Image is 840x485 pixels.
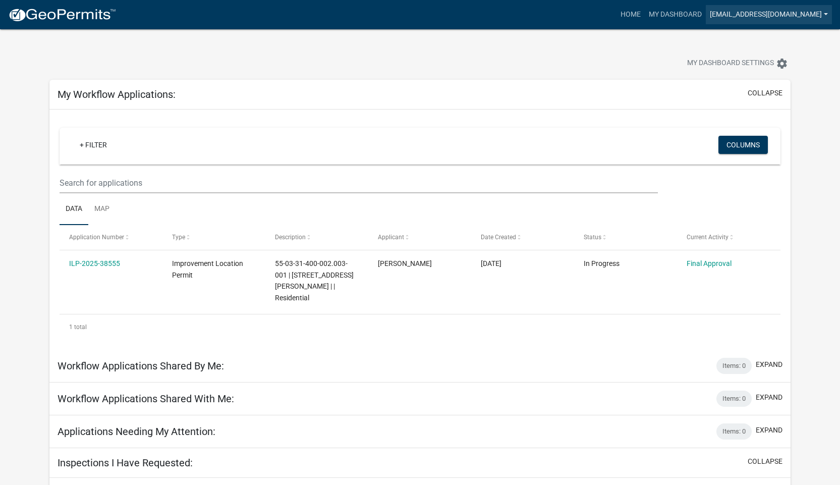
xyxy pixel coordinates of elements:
datatable-header-cell: Current Activity [677,225,780,249]
h5: Applications Needing My Attention: [58,425,215,438]
h5: Workflow Applications Shared With Me: [58,393,234,405]
input: Search for applications [60,173,657,193]
a: Home [617,5,645,24]
span: Current Activity [687,234,729,241]
span: Type [172,234,185,241]
span: 08/11/2025 [481,259,501,267]
datatable-header-cell: Description [265,225,368,249]
i: settings [776,58,788,70]
span: Applicant [378,234,404,241]
div: collapse [49,110,791,350]
datatable-header-cell: Applicant [368,225,471,249]
span: 55-03-31-400-002.003-001 | 6158 N RHODES RD | | Residential [275,259,354,302]
span: Date Created [481,234,516,241]
datatable-header-cell: Status [574,225,677,249]
a: Data [60,193,88,226]
span: In Progress [584,259,620,267]
span: Improvement Location Permit [172,259,243,279]
datatable-header-cell: Type [162,225,265,249]
div: 1 total [60,314,780,340]
h5: My Workflow Applications: [58,88,176,100]
button: Columns [718,136,768,154]
h5: Workflow Applications Shared By Me: [58,360,224,372]
button: My Dashboard Settingssettings [679,53,796,73]
datatable-header-cell: Date Created [471,225,574,249]
a: + Filter [72,136,115,154]
a: Final Approval [687,259,732,267]
a: [EMAIL_ADDRESS][DOMAIN_NAME] [706,5,832,24]
span: Application Number [69,234,124,241]
button: collapse [748,456,782,467]
button: expand [756,425,782,436]
a: Map [88,193,116,226]
h5: Inspections I Have Requested: [58,457,193,469]
div: Items: 0 [716,391,752,407]
a: ILP-2025-38555 [69,259,120,267]
button: collapse [748,88,782,98]
span: My Dashboard Settings [687,58,774,70]
span: Status [584,234,601,241]
span: robert lewis [378,259,432,267]
a: My Dashboard [645,5,706,24]
button: expand [756,359,782,370]
button: expand [756,392,782,403]
div: Items: 0 [716,423,752,440]
datatable-header-cell: Application Number [60,225,162,249]
span: Description [275,234,306,241]
div: Items: 0 [716,358,752,374]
